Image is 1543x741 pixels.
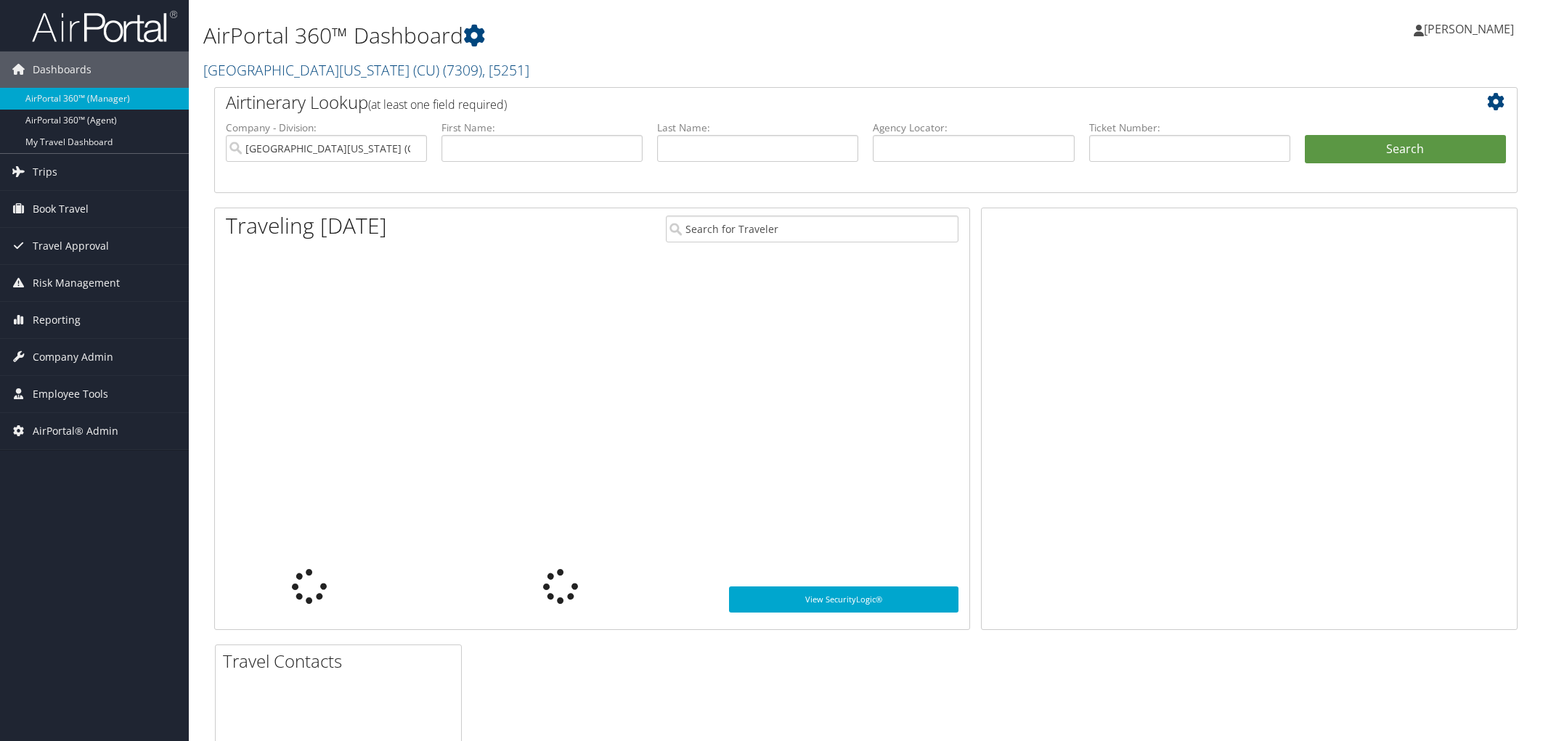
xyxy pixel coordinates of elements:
img: airportal-logo.png [32,9,177,44]
h1: AirPortal 360™ Dashboard [203,20,1087,51]
span: Reporting [33,302,81,338]
label: Agency Locator: [873,120,1074,135]
a: View SecurityLogic® [729,586,958,613]
span: [PERSON_NAME] [1424,21,1514,37]
button: Search [1305,135,1506,164]
label: Company - Division: [226,120,427,135]
span: ( 7309 ) [443,60,482,80]
h2: Airtinerary Lookup [226,90,1398,115]
span: AirPortal® Admin [33,413,118,449]
span: , [ 5251 ] [482,60,529,80]
h1: Traveling [DATE] [226,210,387,241]
a: [GEOGRAPHIC_DATA][US_STATE] (CU) [203,60,529,80]
span: Trips [33,154,57,190]
a: [PERSON_NAME] [1414,7,1528,51]
h2: Travel Contacts [223,649,461,674]
span: (at least one field required) [368,97,507,112]
span: Employee Tools [33,376,108,412]
span: Company Admin [33,339,113,375]
label: First Name: [441,120,643,135]
span: Travel Approval [33,228,109,264]
input: Search for Traveler [666,216,958,242]
label: Ticket Number: [1089,120,1290,135]
span: Risk Management [33,265,120,301]
span: Dashboards [33,52,91,88]
span: Book Travel [33,191,89,227]
label: Last Name: [657,120,858,135]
